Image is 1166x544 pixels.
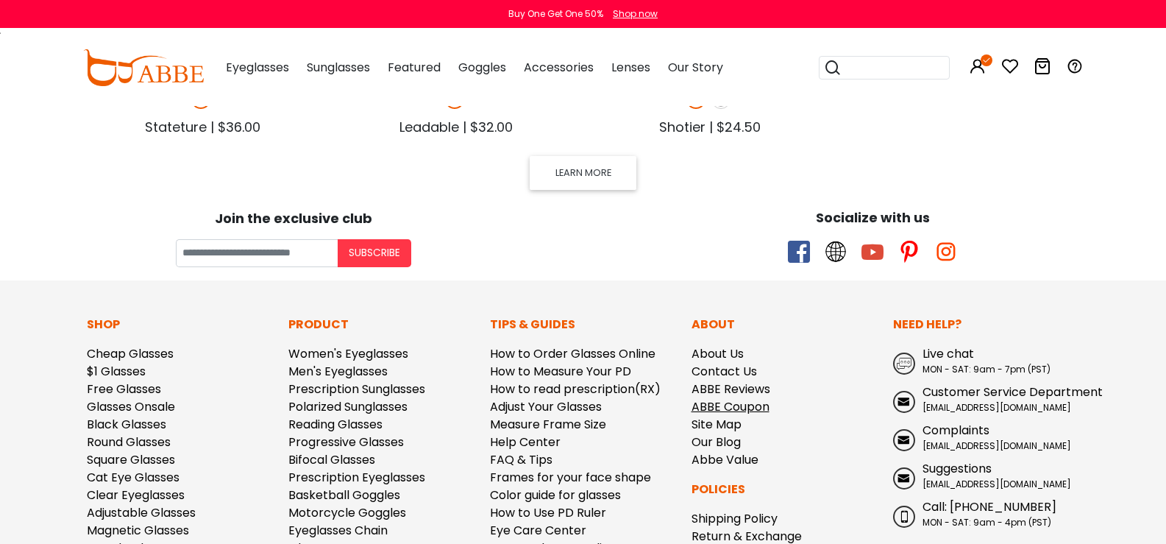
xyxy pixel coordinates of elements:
span: Call: [PHONE_NUMBER] [923,498,1056,515]
a: Measure Frame Size [490,416,606,433]
p: Product [288,316,475,333]
a: Progressive Glasses [288,434,404,451]
a: Shipping Policy [692,510,778,527]
span: Stateture [145,118,207,136]
p: Tips & Guides [490,316,677,333]
a: Black Glasses [87,416,166,433]
span: $36.00 [218,118,260,136]
a: Free Glasses [87,381,161,398]
a: Adjust Your Glasses [490,398,602,415]
a: Contact Us [692,363,757,380]
a: $1 Glasses [87,363,146,380]
a: ABBE Reviews [692,381,770,398]
span: Featured [388,59,441,76]
a: Eye Care Center [490,522,586,539]
a: Basketball Goggles [288,487,400,504]
a: Complaints [EMAIL_ADDRESS][DOMAIN_NAME] [893,422,1080,453]
a: How to Use PD Ruler [490,504,606,521]
a: Eyeglasses Chain [288,522,388,539]
p: Policies [692,481,878,498]
button: LEARN MORE [530,156,636,190]
span: MON - SAT: 9am - 4pm (PST) [923,516,1051,529]
a: Prescription Eyeglasses [288,469,425,486]
p: About [692,316,878,333]
a: LEARN MORE [530,163,636,180]
a: Clear Eyeglasses [87,487,185,504]
span: [EMAIL_ADDRESS][DOMAIN_NAME] [923,401,1071,414]
a: Frames for your face shape [490,469,651,486]
span: | [709,118,713,136]
span: Sunglasses [307,59,370,76]
span: | [463,118,466,136]
p: Need Help? [893,316,1080,333]
a: Bifocal Glasses [288,451,375,468]
span: Complaints [923,422,989,439]
span: Live chat [923,345,974,362]
a: Call: [PHONE_NUMBER] MON - SAT: 9am - 4pm (PST) [893,498,1080,529]
a: Round Glasses [87,434,171,451]
span: Shotier [659,118,705,136]
span: $32.00 [470,118,513,136]
span: Suggestions [923,460,992,477]
a: Help Center [490,434,561,451]
a: Magnetic Glasses [87,522,189,539]
span: youtube [861,241,884,263]
span: instagram [935,241,957,263]
p: Shop [87,316,274,333]
a: Abbe Value [692,451,758,468]
span: | [210,118,214,136]
span: MON - SAT: 9am - 7pm (PST) [923,363,1051,375]
a: Adjustable Glasses [87,504,196,521]
a: Our Blog [692,434,741,451]
a: Reading Glasses [288,416,383,433]
span: Our Story [668,59,723,76]
a: How to Order Glasses Online [490,345,655,362]
a: Men's Eyeglasses [288,363,388,380]
a: Shop now [605,7,658,20]
a: Glasses Onsale [87,398,175,415]
span: Eyeglasses [226,59,289,76]
a: Motorcycle Goggles [288,504,406,521]
input: Your email [176,239,338,267]
a: How to read prescription(RX) [490,381,661,398]
img: abbeglasses.com [83,49,204,86]
button: Subscribe [338,239,411,267]
span: [EMAIL_ADDRESS][DOMAIN_NAME] [923,439,1071,452]
div: Shop now [613,7,658,21]
a: About Us [692,345,744,362]
a: Cat Eye Glasses [87,469,179,486]
a: Suggestions [EMAIL_ADDRESS][DOMAIN_NAME] [893,460,1080,491]
div: Join the exclusive club [11,205,576,228]
div: Buy One Get One 50% [508,7,603,21]
a: How to Measure Your PD [490,363,631,380]
span: $24.50 [717,118,761,136]
a: Cheap Glasses [87,345,174,362]
span: facebook [788,241,810,263]
a: Polarized Sunglasses [288,398,408,415]
span: pinterest [898,241,920,263]
a: Site Map [692,416,742,433]
a: FAQ & Tips [490,451,552,468]
a: Prescription Sunglasses [288,381,425,398]
span: twitter [825,241,847,263]
a: ABBE Coupon [692,398,769,415]
a: Live chat MON - SAT: 9am - 7pm (PST) [893,345,1080,376]
a: Women's Eyeglasses [288,345,408,362]
span: Customer Service Department [923,384,1103,400]
span: Leadable [399,118,459,136]
span: Accessories [524,59,594,76]
span: Lenses [611,59,650,76]
a: Customer Service Department [EMAIL_ADDRESS][DOMAIN_NAME] [893,384,1080,414]
a: Color guide for glasses [490,487,621,504]
span: [EMAIL_ADDRESS][DOMAIN_NAME] [923,478,1071,490]
span: Goggles [458,59,506,76]
div: Socialize with us [591,208,1156,227]
a: Square Glasses [87,451,175,468]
